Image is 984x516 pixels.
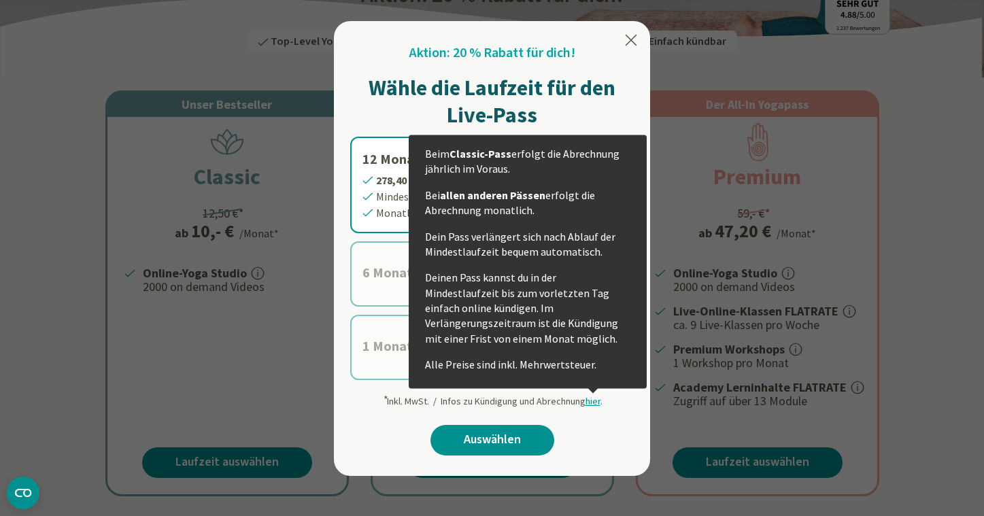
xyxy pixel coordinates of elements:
p: Deinen Pass kannst du in der Mindestlaufzeit bis zum vorletzten Tag einfach online kündigen. Im V... [425,270,630,346]
strong: Classic-Pass [449,146,511,160]
p: Bei erfolgt die Abrechnung monatlich. [425,187,630,218]
div: Inkl. MwSt. / Infos zu Kündigung und Abrechnung . [382,388,603,409]
a: Auswählen [430,425,554,455]
p: Alle Preise sind inkl. Mehrwertsteuer. [425,357,630,372]
p: Dein Pass verlängert sich nach Ablauf der Mindestlaufzeit bequem automatisch. [425,228,630,259]
strong: allen anderen Pässen [440,188,545,201]
p: Beim erfolgt die Abrechnung jährlich im Voraus. [425,145,630,176]
h2: Aktion: 20 % Rabatt für dich! [409,43,575,63]
button: CMP-Widget öffnen [7,477,39,509]
span: hier [586,395,600,407]
h1: Wähle die Laufzeit für den Live-Pass [350,74,634,128]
